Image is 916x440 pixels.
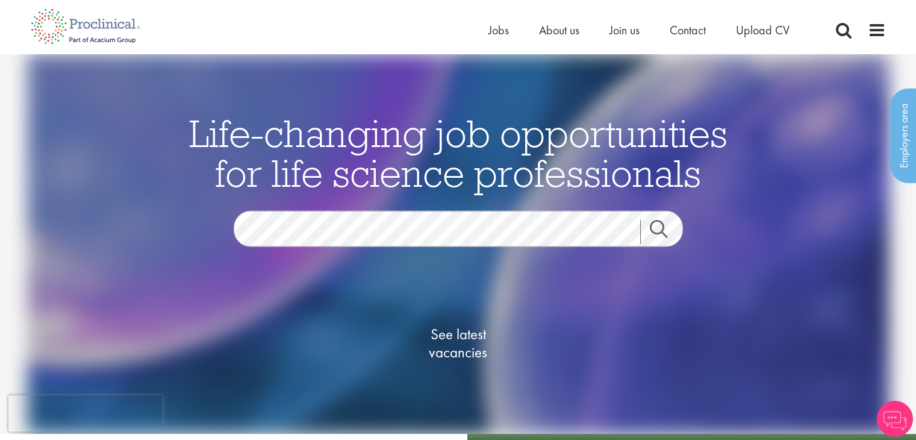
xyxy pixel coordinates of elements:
[609,22,640,38] a: Join us
[398,325,519,361] span: See latest vacancies
[877,401,913,437] img: Chatbot
[539,22,579,38] a: About us
[189,108,728,196] span: Life-changing job opportunities for life science professionals
[670,22,706,38] a: Contact
[488,22,509,38] a: Jobs
[640,219,692,244] a: Job search submit button
[736,22,790,38] a: Upload CV
[398,277,519,409] a: See latestvacancies
[27,54,889,434] img: candidate home
[8,395,163,432] iframe: reCAPTCHA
